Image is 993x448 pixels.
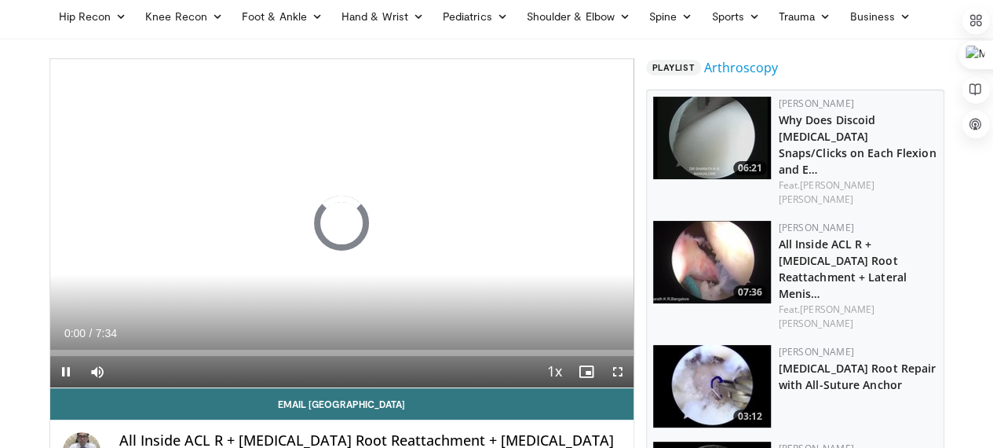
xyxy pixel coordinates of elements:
[733,409,767,424] span: 03:12
[779,345,854,358] a: [PERSON_NAME]
[82,356,113,387] button: Mute
[653,221,771,303] a: 07:36
[96,327,117,340] span: 7:34
[779,178,937,207] div: Feat.
[704,58,778,77] a: Arthroscopy
[136,1,232,32] a: Knee Recon
[733,285,767,299] span: 07:36
[50,356,82,387] button: Pause
[779,237,907,301] a: All Inside ACL R + [MEDICAL_DATA] Root Reattachment + Lateral Menis…
[653,221,771,303] img: cd195bcd-d63c-4258-ace8-c19afbac0d9e.150x105_q85_crop-smart_upscale.jpg
[653,345,771,428] a: 03:12
[50,388,633,420] a: Email [GEOGRAPHIC_DATA]
[602,356,633,387] button: Fullscreen
[517,1,640,32] a: Shoulder & Elbow
[646,60,701,75] span: Playlist
[779,97,854,110] a: [PERSON_NAME]
[50,350,633,356] div: Progress Bar
[89,327,93,340] span: /
[779,112,936,177] a: Why Does Discoid [MEDICAL_DATA] Snaps/Clicks on Each Flexion and E…
[49,1,137,32] a: Hip Recon
[640,1,702,32] a: Spine
[332,1,433,32] a: Hand & Wrist
[779,221,854,234] a: [PERSON_NAME]
[653,97,771,179] a: 06:21
[653,345,771,428] img: 37ee3d26-181a-475a-972a-f7a993b592af.150x105_q85_crop-smart_upscale.jpg
[779,178,875,206] a: [PERSON_NAME] [PERSON_NAME]
[779,303,937,331] div: Feat.
[50,59,633,388] video-js: Video Player
[733,161,767,175] span: 06:21
[64,327,86,340] span: 0:00
[702,1,769,32] a: Sports
[840,1,920,32] a: Business
[779,303,875,330] a: [PERSON_NAME] [PERSON_NAME]
[779,361,936,392] a: [MEDICAL_DATA] Root Repair with All-Suture Anchor
[571,356,602,387] button: Enable picture-in-picture mode
[539,356,571,387] button: Playback Rate
[769,1,841,32] a: Trauma
[433,1,517,32] a: Pediatrics
[653,97,771,179] img: 5498e0a3-a4cb-4475-953f-0a602e48a159.150x105_q85_crop-smart_upscale.jpg
[232,1,332,32] a: Foot & Ankle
